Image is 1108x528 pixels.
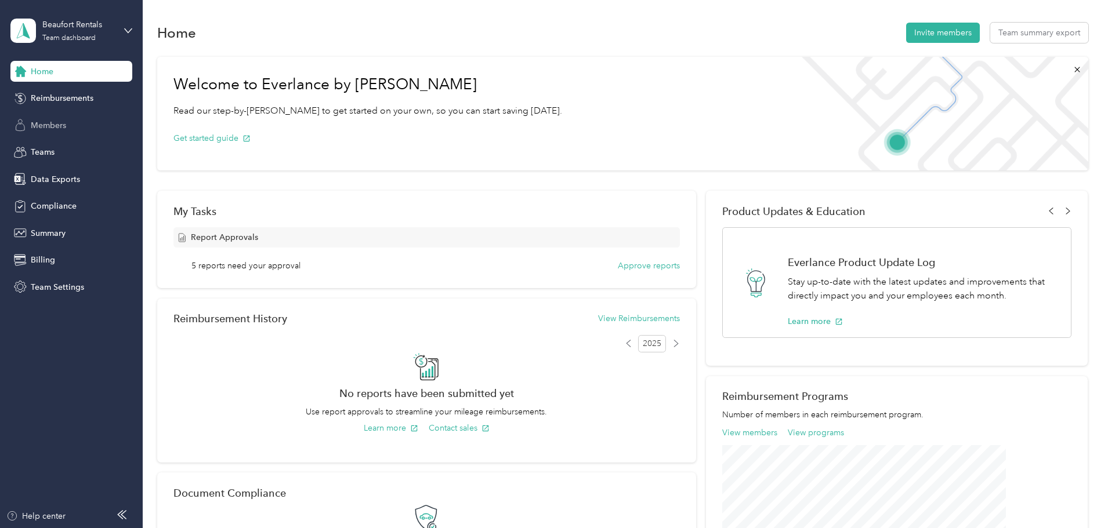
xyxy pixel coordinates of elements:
span: Team Settings [31,281,84,293]
span: Teams [31,146,55,158]
p: Read our step-by-[PERSON_NAME] to get started on your own, so you can start saving [DATE]. [173,104,562,118]
button: View members [722,427,777,439]
button: Team summary export [990,23,1088,43]
span: 5 reports need your approval [191,260,300,272]
button: View programs [788,427,844,439]
button: Get started guide [173,132,251,144]
h1: Everlance Product Update Log [788,256,1059,268]
button: Learn more [788,315,843,327]
button: Help center [6,510,66,522]
button: Approve reports [618,260,680,272]
span: Home [31,65,53,78]
h2: Document Compliance [173,487,286,499]
div: Beaufort Rentals [42,19,115,31]
span: Summary [31,227,66,239]
span: Compliance [31,200,77,212]
h2: Reimbursement Programs [722,390,1071,402]
button: Learn more [364,422,418,434]
span: Data Exports [31,173,80,185]
button: Invite members [906,23,980,43]
h1: Welcome to Everlance by [PERSON_NAME] [173,75,562,94]
span: Billing [31,254,55,266]
div: My Tasks [173,205,680,217]
span: Product Updates & Education [722,205,866,217]
h2: Reimbursement History [173,312,287,325]
p: Stay up-to-date with the latest updates and improvements that directly impact you and your employ... [788,275,1059,303]
div: Team dashboard [42,35,96,42]
span: Members [31,119,66,132]
button: Contact sales [429,422,490,434]
h1: Home [157,27,196,39]
span: Reimbursements [31,92,93,104]
span: Report Approvals [191,231,258,243]
span: 2025 [638,335,666,352]
p: Use report approvals to streamline your mileage reimbursements. [173,406,680,418]
p: Number of members in each reimbursement program. [722,409,1071,421]
button: View Reimbursements [598,312,680,325]
iframe: Everlance-gr Chat Button Frame [1043,463,1108,528]
img: Welcome to everlance [790,57,1088,170]
h2: No reports have been submitted yet [173,387,680,399]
